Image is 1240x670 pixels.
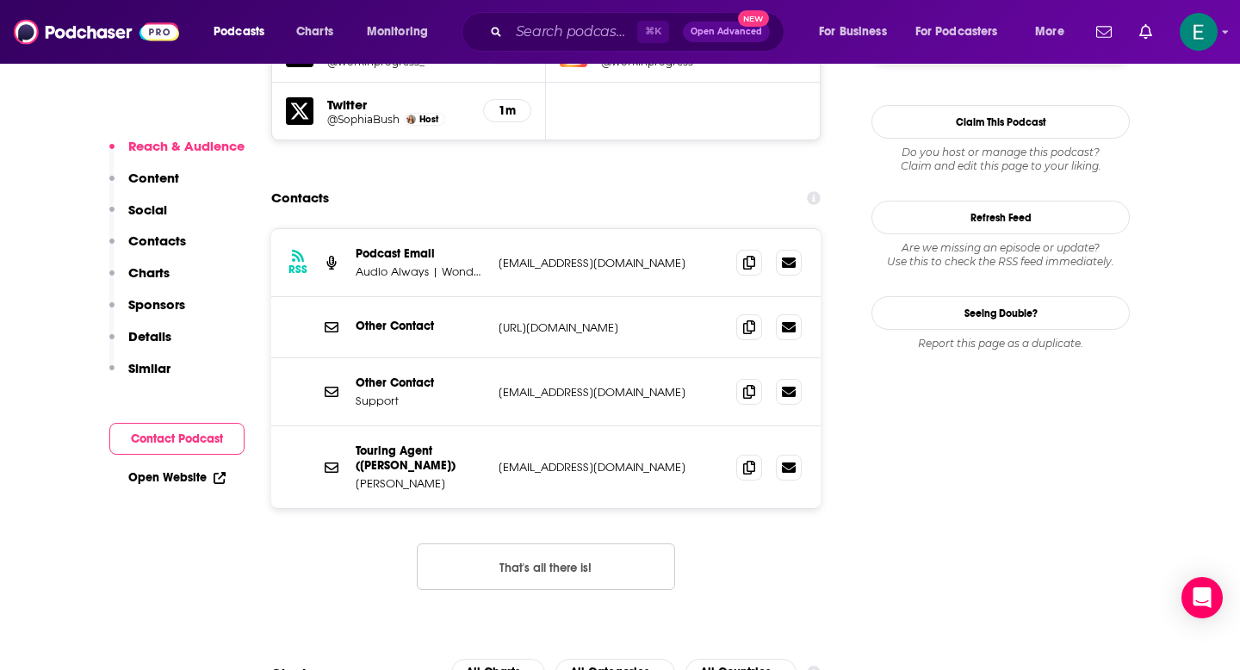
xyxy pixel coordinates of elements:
p: Sponsors [128,296,185,313]
button: Reach & Audience [109,138,245,170]
p: Social [128,202,167,218]
h3: RSS [288,263,307,276]
h2: Contacts [271,182,329,214]
p: Podcast Email [356,246,485,261]
p: [PERSON_NAME] [356,476,485,491]
button: Similar [109,360,170,392]
span: Open Advanced [691,28,762,36]
span: Monitoring [367,20,428,44]
button: open menu [904,18,1023,46]
p: Content [128,170,179,186]
p: Charts [128,264,170,281]
button: Refresh Feed [871,201,1130,234]
div: Are we missing an episode or update? Use this to check the RSS feed immediately. [871,241,1130,269]
p: [EMAIL_ADDRESS][DOMAIN_NAME] [499,460,722,475]
span: Do you host or manage this podcast? [871,146,1130,159]
button: Nothing here. [417,543,675,590]
span: Logged in as ellien [1180,13,1218,51]
button: Show profile menu [1180,13,1218,51]
div: Report this page as a duplicate. [871,337,1130,351]
span: New [738,10,769,27]
div: Search podcasts, credits, & more... [478,12,801,52]
img: User Profile [1180,13,1218,51]
span: Host [419,114,438,125]
span: For Podcasters [915,20,998,44]
input: Search podcasts, credits, & more... [509,18,637,46]
p: Other Contact [356,375,485,390]
a: Seeing Double? [871,296,1130,330]
button: Open AdvancedNew [683,22,770,42]
h5: 1m [498,103,517,118]
button: Contacts [109,233,186,264]
div: Claim and edit this page to your liking. [871,146,1130,173]
a: Show notifications dropdown [1089,17,1119,47]
button: Charts [109,264,170,296]
p: [URL][DOMAIN_NAME] [499,320,722,335]
span: Charts [296,20,333,44]
img: Sophia Bush [406,115,416,124]
a: Open Website [128,470,226,485]
p: Contacts [128,233,186,249]
p: [EMAIL_ADDRESS][DOMAIN_NAME] [499,256,722,270]
button: Claim This Podcast [871,105,1130,139]
button: Social [109,202,167,233]
button: open menu [1023,18,1086,46]
button: Sponsors [109,296,185,328]
span: More [1035,20,1064,44]
p: Audio Always | Wondery [356,264,485,279]
button: open menu [201,18,287,46]
a: Show notifications dropdown [1132,17,1159,47]
img: Podchaser - Follow, Share and Rate Podcasts [14,16,179,48]
a: Charts [285,18,344,46]
p: [EMAIL_ADDRESS][DOMAIN_NAME] [499,385,722,400]
button: Content [109,170,179,202]
a: @SophiaBush [327,113,400,126]
button: open menu [355,18,450,46]
p: Other Contact [356,319,485,333]
p: Reach & Audience [128,138,245,154]
p: Similar [128,360,170,376]
button: open menu [807,18,908,46]
button: Contact Podcast [109,423,245,455]
span: ⌘ K [637,21,669,43]
p: Support [356,394,485,408]
p: Details [128,328,171,344]
h5: Twitter [327,96,469,113]
span: Podcasts [214,20,264,44]
p: Touring Agent ([PERSON_NAME]) [356,444,485,473]
button: Details [109,328,171,360]
span: For Business [819,20,887,44]
div: Open Intercom Messenger [1181,577,1223,618]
